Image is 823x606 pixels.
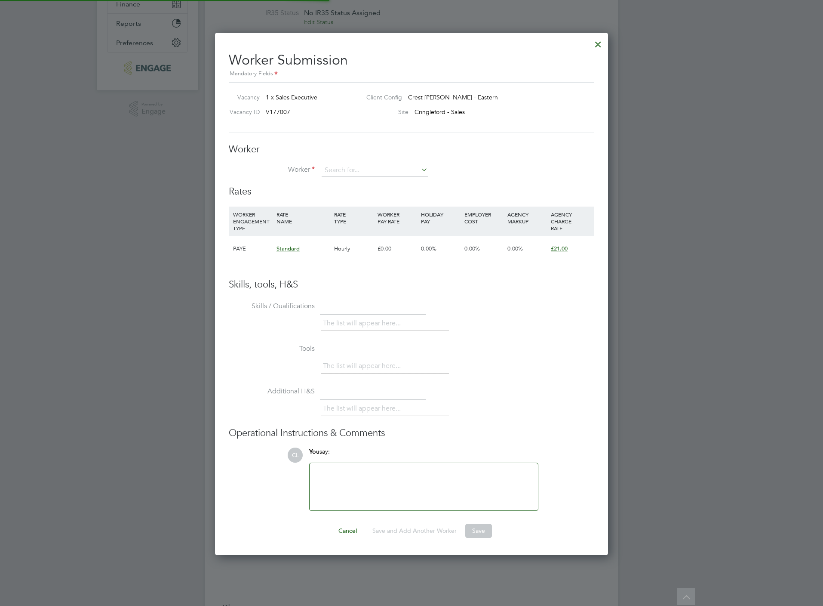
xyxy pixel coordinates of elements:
[266,108,290,116] span: V177007
[229,143,594,156] h3: Worker
[322,164,428,177] input: Search for...
[359,93,402,101] label: Client Config
[323,360,404,372] li: The list will appear here...
[462,207,506,229] div: EMPLOYER COST
[231,236,274,261] div: PAYE
[505,207,549,229] div: AGENCY MARKUP
[415,108,465,116] span: Cringleford - Sales
[332,524,364,538] button: Cancel
[229,278,594,291] h3: Skills, tools, H&S
[323,318,404,329] li: The list will appear here...
[229,45,594,79] h2: Worker Submission
[309,448,538,463] div: say:
[229,165,315,174] label: Worker
[365,524,464,538] button: Save and Add Another Worker
[266,93,317,101] span: 1 x Sales Executive
[464,245,480,252] span: 0.00%
[309,448,319,455] span: You
[549,207,592,236] div: AGENCY CHARGE RATE
[229,344,315,353] label: Tools
[225,93,260,101] label: Vacancy
[276,245,300,252] span: Standard
[408,93,498,101] span: Crest [PERSON_NAME] - Eastern
[225,108,260,116] label: Vacancy ID
[332,236,375,261] div: Hourly
[323,403,404,414] li: The list will appear here...
[359,108,408,116] label: Site
[274,207,332,229] div: RATE NAME
[421,245,436,252] span: 0.00%
[229,387,315,396] label: Additional H&S
[551,245,568,252] span: £21.00
[465,524,492,538] button: Save
[229,69,594,79] div: Mandatory Fields
[231,207,274,236] div: WORKER ENGAGEMENT TYPE
[229,427,594,439] h3: Operational Instructions & Comments
[419,207,462,229] div: HOLIDAY PAY
[229,186,594,198] h3: Rates
[332,207,375,229] div: RATE TYPE
[375,236,419,261] div: £0.00
[507,245,523,252] span: 0.00%
[288,448,303,463] span: CL
[375,207,419,229] div: WORKER PAY RATE
[229,302,315,311] label: Skills / Qualifications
